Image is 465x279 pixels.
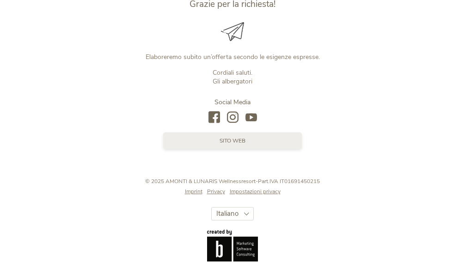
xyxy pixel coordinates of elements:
span: Social Media [214,98,251,107]
p: Cordiali saluti. Gli albergatori [40,68,426,86]
span: Part.IVA IT01691450215 [258,178,320,185]
a: Privacy [207,188,230,196]
span: Imprint [185,188,202,195]
span: sito web [220,137,245,145]
a: Imprint [185,188,207,196]
span: Impostazioni privacy [230,188,281,195]
a: Impostazioni privacy [230,188,281,196]
img: Grazie per la richiesta! [221,22,244,42]
span: - [256,178,258,185]
a: youtube [245,112,257,124]
span: © 2025 AMONTI & LUNARIS Wellnessresort [145,178,256,185]
span: Privacy [207,188,225,195]
img: Brandnamic GmbH | Leading Hospitality Solutions [207,230,258,261]
p: Elaboreremo subito un’offerta secondo le esigenze espresse. [40,53,426,62]
a: facebook [208,112,220,124]
a: instagram [227,112,239,124]
a: sito web [163,132,302,149]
